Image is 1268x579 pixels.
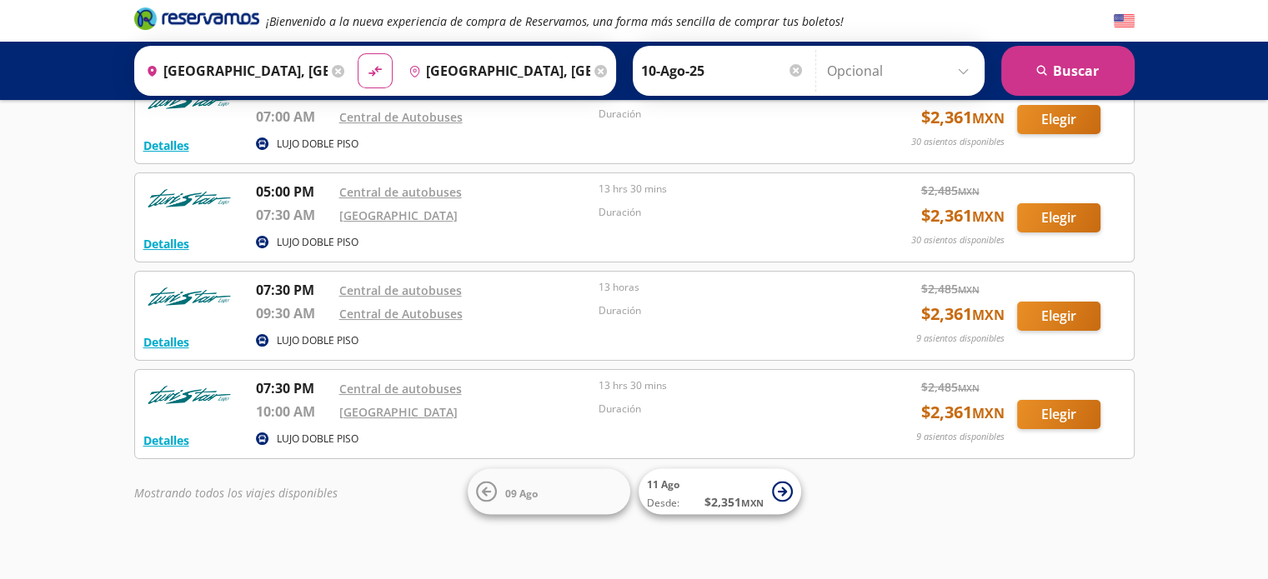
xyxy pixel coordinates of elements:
[921,105,1005,130] span: $ 2,361
[256,280,331,300] p: 07:30 PM
[143,182,235,215] img: RESERVAMOS
[972,306,1005,324] small: MXN
[139,50,328,92] input: Buscar Origen
[1017,105,1100,134] button: Elegir
[921,280,980,297] span: $ 2,485
[647,477,679,492] span: 11 Ago
[143,280,235,313] img: RESERVAMOS
[958,283,980,296] small: MXN
[911,135,1005,149] p: 30 asientos disponibles
[599,378,850,393] p: 13 hrs 30 mins
[402,50,590,92] input: Buscar Destino
[827,50,976,92] input: Opcional
[256,182,331,202] p: 05:00 PM
[256,378,331,398] p: 07:30 PM
[266,13,844,29] em: ¡Bienvenido a la nueva experiencia de compra de Reservamos, una forma más sencilla de comprar tus...
[339,109,463,125] a: Central de Autobuses
[639,469,801,515] button: 11 AgoDesde:$2,351MXN
[916,430,1005,444] p: 9 asientos disponibles
[143,378,235,412] img: RESERVAMOS
[958,382,980,394] small: MXN
[143,432,189,449] button: Detalles
[1017,302,1100,331] button: Elegir
[599,107,850,122] p: Duración
[958,185,980,197] small: MXN
[647,496,679,511] span: Desde:
[599,205,850,220] p: Duración
[599,280,850,295] p: 13 horas
[339,282,462,298] a: Central de autobuses
[143,333,189,351] button: Detalles
[641,50,804,92] input: Elegir Fecha
[277,432,358,447] p: LUJO DOBLE PISO
[741,497,764,509] small: MXN
[972,109,1005,127] small: MXN
[599,303,850,318] p: Duración
[134,6,259,36] a: Brand Logo
[1001,46,1135,96] button: Buscar
[1017,203,1100,232] button: Elegir
[1017,400,1100,429] button: Elegir
[704,493,764,511] span: $ 2,351
[339,207,458,223] a: [GEOGRAPHIC_DATA]
[916,332,1005,346] p: 9 asientos disponibles
[256,205,331,225] p: 07:30 AM
[143,83,235,117] img: RESERVAMOS
[277,235,358,250] p: LUJO DOBLE PISO
[134,6,259,31] i: Brand Logo
[921,182,980,199] span: $ 2,485
[339,184,462,200] a: Central de autobuses
[921,400,1005,425] span: $ 2,361
[972,404,1005,422] small: MXN
[599,402,850,417] p: Duración
[134,485,338,501] em: Mostrando todos los viajes disponibles
[277,333,358,348] p: LUJO DOBLE PISO
[599,182,850,197] p: 13 hrs 30 mins
[256,402,331,422] p: 10:00 AM
[256,303,331,323] p: 09:30 AM
[921,302,1005,327] span: $ 2,361
[339,306,463,322] a: Central de Autobuses
[277,137,358,152] p: LUJO DOBLE PISO
[256,107,331,127] p: 07:00 AM
[143,137,189,154] button: Detalles
[143,235,189,252] button: Detalles
[1114,11,1135,32] button: English
[468,469,630,515] button: 09 Ago
[972,207,1005,226] small: MXN
[911,233,1005,247] p: 30 asientos disponibles
[505,486,538,500] span: 09 Ago
[339,381,462,397] a: Central de autobuses
[921,378,980,396] span: $ 2,485
[339,404,458,420] a: [GEOGRAPHIC_DATA]
[921,203,1005,228] span: $ 2,361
